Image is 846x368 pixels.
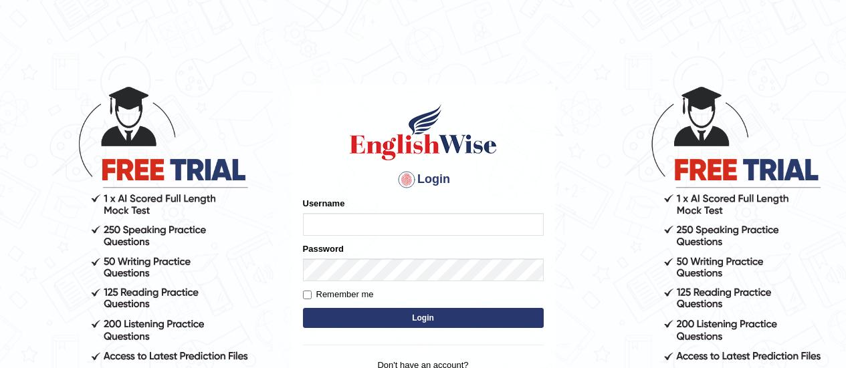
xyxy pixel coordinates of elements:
[303,291,312,299] input: Remember me
[303,169,544,190] h4: Login
[303,308,544,328] button: Login
[347,102,500,162] img: Logo of English Wise sign in for intelligent practice with AI
[303,242,344,255] label: Password
[303,288,374,301] label: Remember me
[303,197,345,210] label: Username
